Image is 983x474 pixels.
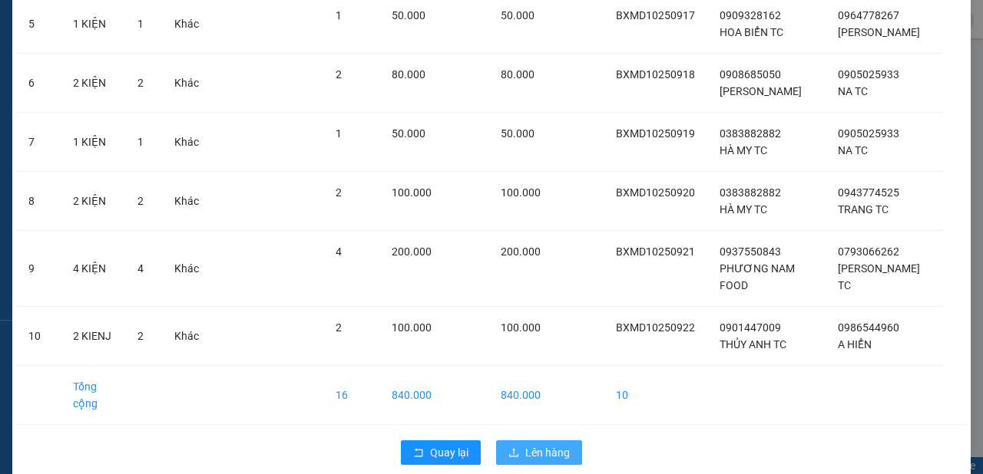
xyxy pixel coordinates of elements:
td: 10 [604,366,707,425]
td: Khác [162,172,211,231]
span: HÀ MY TC [720,203,767,216]
span: 0383882882 [720,127,781,140]
span: 1 [336,9,342,21]
span: PHƯƠNG NAM FOOD [720,262,795,291]
span: 100.000 [392,321,432,334]
td: 6 [16,54,61,113]
span: BXMD10250919 [616,127,695,140]
span: 2 [336,186,342,199]
span: 0937550843 [720,245,781,258]
td: 2 KIENJ [61,307,125,366]
td: 840.000 [379,366,449,425]
span: NA TC [838,85,868,97]
td: 2 KIỆN [61,172,125,231]
span: 50.000 [392,127,425,140]
span: NA TC [838,144,868,156]
span: Gửi: [13,15,37,31]
span: 2 [137,195,144,207]
span: 2 [137,77,144,89]
span: upload [508,447,519,459]
span: 50.000 [501,9,535,21]
span: Nhận: [131,15,168,31]
td: 1 KIỆN [61,113,125,172]
button: uploadLên hàng [496,440,582,465]
td: Khác [162,113,211,172]
td: Tổng cộng [61,366,125,425]
span: rollback [413,447,424,459]
span: BXMD10250922 [616,321,695,334]
span: 0909328162 [720,9,781,21]
span: 50.000 [501,127,535,140]
button: rollbackQuay lại [401,440,481,465]
span: 2 [336,68,342,81]
span: [PERSON_NAME] [838,26,920,38]
span: 0964778267 [838,9,899,21]
span: TRANG TC [838,203,889,216]
span: 100.000 [501,186,541,199]
td: 840.000 [488,366,553,425]
span: 0905025933 [838,127,899,140]
span: 0943774525 [838,186,899,199]
span: 1 [336,127,342,140]
div: 0342762112 [13,87,121,108]
span: BXMD10250918 [616,68,695,81]
span: 4 [137,262,144,275]
span: [PERSON_NAME] TC [838,262,920,291]
div: BX Miền Đông [13,13,121,50]
span: BXMD10250917 [616,9,695,21]
td: 7 [16,113,61,172]
span: 0905025933 [838,68,899,81]
td: 2 KIỆN [61,54,125,113]
td: 10 [16,307,61,366]
span: 0986544960 [838,321,899,334]
span: 200.000 [392,245,432,258]
td: 16 [323,366,379,425]
span: THỦY ANH TC [720,338,786,351]
span: A HIỂN [838,338,872,351]
span: 80.000 [392,68,425,81]
span: BXMD10250921 [616,245,695,258]
span: 0383882882 [720,186,781,199]
span: 1 [137,18,144,30]
span: [PERSON_NAME] [720,85,802,97]
td: 4 KIỆN [61,231,125,307]
td: 9 [16,231,61,307]
span: 2 [336,321,342,334]
span: Quay lại [430,444,468,461]
td: 8 [16,172,61,231]
div: 0981002772 [131,87,255,108]
span: 100.000 [501,321,541,334]
td: Khác [162,231,211,307]
div: CƠ GIỚI TÂY NGUYÊN [131,50,255,87]
span: 0901447009 [720,321,781,334]
span: 1 [137,136,144,148]
span: 2 [137,330,144,342]
span: 0793066262 [838,245,899,258]
span: 80.000 [501,68,535,81]
span: 50.000 [392,9,425,21]
span: Lên hàng [525,444,570,461]
td: Khác [162,307,211,366]
div: CƠ KHÍ MIỀN NAM [13,50,121,87]
span: 0908685050 [720,68,781,81]
span: BXMD10250920 [616,186,695,199]
span: HOA BIỂN TC [720,26,783,38]
td: Khác [162,54,211,113]
div: BX [PERSON_NAME] [131,13,255,50]
span: 100.000 [392,186,432,199]
span: 200.000 [501,245,541,258]
span: 4 [336,245,342,258]
span: HÀ MY TC [720,144,767,156]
